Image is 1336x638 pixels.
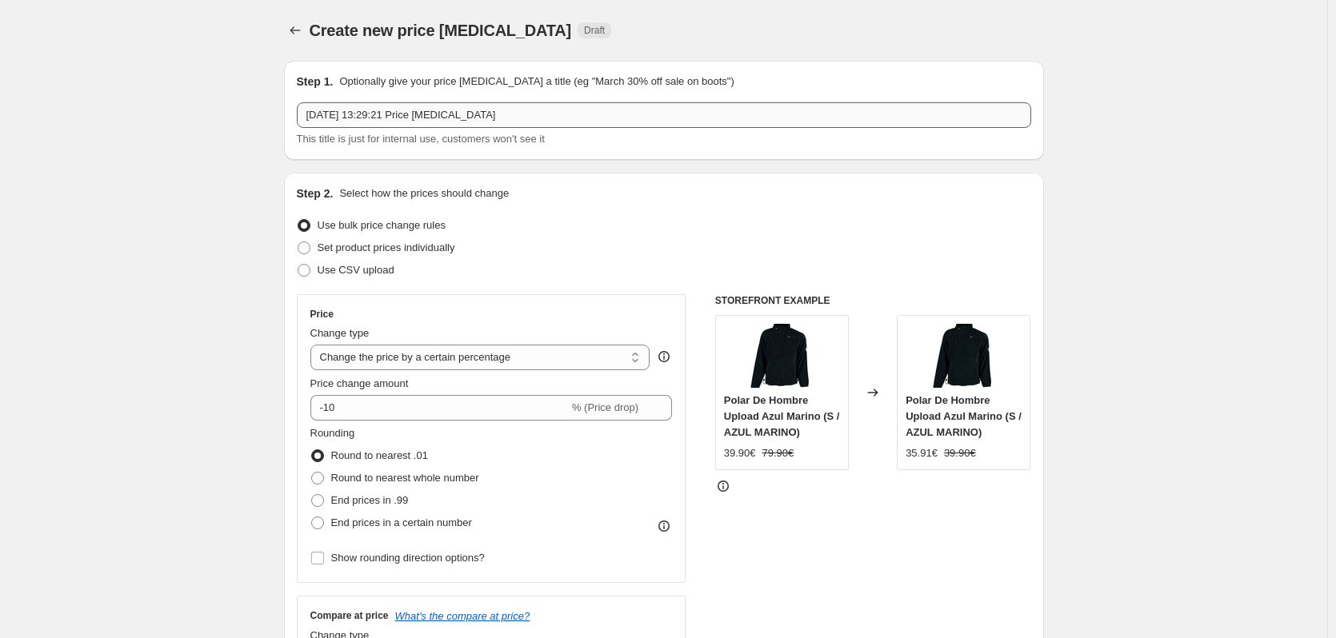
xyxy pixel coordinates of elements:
[310,377,409,389] span: Price change amount
[318,219,446,231] span: Use bulk price change rules
[750,324,814,388] img: UPLOAD_20MEN_20224-DARK_20NAVY-a_80x.jpg
[339,185,509,201] p: Select how the prices should change
[284,19,306,42] button: Price change jobs
[331,516,472,528] span: End prices in a certain number
[297,74,334,90] h2: Step 1.
[318,241,455,253] span: Set product prices individually
[395,610,530,622] button: What's the compare at price?
[331,494,409,506] span: End prices in .99
[762,445,794,461] strike: 79.90€
[339,74,734,90] p: Optionally give your price [MEDICAL_DATA] a title (eg "March 30% off sale on boots")
[584,24,605,37] span: Draft
[572,401,638,413] span: % (Price drop)
[932,324,996,388] img: UPLOAD_20MEN_20224-DARK_20NAVY-a_80x.jpg
[715,294,1031,307] h6: STOREFRONT EXAMPLE
[310,327,370,339] span: Change type
[331,552,485,564] span: Show rounding direction options?
[331,449,428,461] span: Round to nearest .01
[318,264,394,276] span: Use CSV upload
[906,394,1022,438] span: Polar De Hombre Upload Azul Marino (S / AZUL MARINO)
[331,472,479,484] span: Round to nearest whole number
[906,445,938,461] div: 35.91€
[297,133,545,145] span: This title is just for internal use, customers won't see it
[310,609,389,622] h3: Compare at price
[656,349,672,365] div: help
[310,395,569,421] input: -15
[944,445,976,461] strike: 39.90€
[310,427,355,439] span: Rounding
[297,102,1031,128] input: 30% off holiday sale
[310,308,334,321] h3: Price
[297,185,334,201] h2: Step 2.
[724,445,756,461] div: 39.90€
[724,394,840,438] span: Polar De Hombre Upload Azul Marino (S / AZUL MARINO)
[310,22,572,39] span: Create new price [MEDICAL_DATA]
